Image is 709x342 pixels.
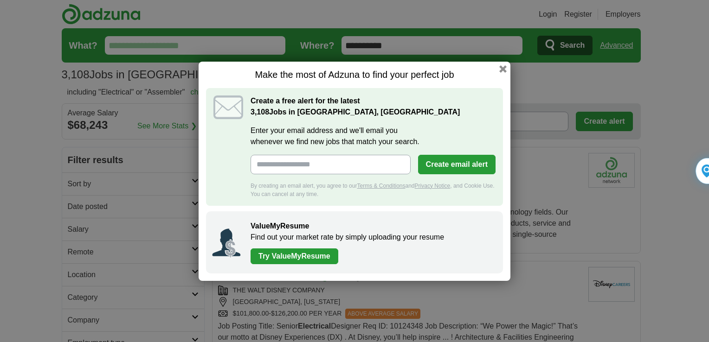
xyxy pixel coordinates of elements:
h2: ValueMyResume [251,221,494,232]
span: 3,108 [251,107,269,118]
a: Privacy Notice [415,183,451,189]
strong: Jobs in [GEOGRAPHIC_DATA], [GEOGRAPHIC_DATA] [251,108,460,116]
label: Enter your email address and we'll email you whenever we find new jobs that match your search. [251,125,496,147]
h1: Make the most of Adzuna to find your perfect job [206,69,503,81]
a: Try ValueMyResume [251,248,338,264]
h2: Create a free alert for the latest [251,95,496,118]
p: Find out your market rate by simply uploading your resume [251,232,494,243]
img: icon_email.svg [213,95,243,119]
a: Terms & Conditions [357,183,405,189]
button: Create email alert [418,155,496,174]
div: By creating an email alert, you agree to our and , and Cookie Use. You can cancel at any time. [251,182,496,198]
